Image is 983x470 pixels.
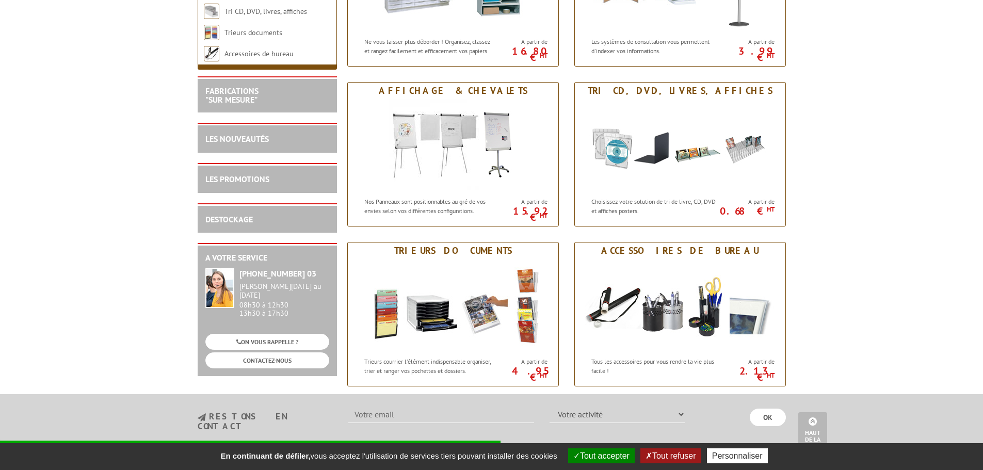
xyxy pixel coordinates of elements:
[495,358,547,366] span: A partir de
[540,371,547,380] sup: HT
[239,282,329,318] div: 08h30 à 12h30 13h30 à 17h30
[347,82,559,226] a: Affichage & Chevalets Affichage & Chevalets Nos Panneaux sont positionnables au gré de vos envies...
[358,259,549,352] img: Trieurs documents
[205,352,329,368] a: CONTACTEZ-NOUS
[717,368,775,380] p: 2.13 €
[585,99,776,192] img: Tri CD, DVD, livres, affiches
[591,357,719,375] p: Tous les accessoires pour vous rendre la vie plus facile !
[767,51,775,60] sup: HT
[767,205,775,214] sup: HT
[750,409,786,426] input: OK
[350,85,556,96] div: Affichage & Chevalets
[224,49,294,58] a: Accessoires de bureau
[490,48,547,60] p: 16.80 €
[798,412,827,455] a: Haut de la page
[490,208,547,220] p: 15.92 €
[568,448,635,463] button: Tout accepter
[348,406,534,423] input: Votre email
[205,86,259,105] a: FABRICATIONS"Sur Mesure"
[640,448,701,463] button: Tout refuser
[722,358,775,366] span: A partir de
[239,282,329,300] div: [PERSON_NAME][DATE] au [DATE]
[767,371,775,380] sup: HT
[224,28,282,37] a: Trieurs documents
[205,253,329,263] h2: A votre service
[198,412,333,430] h3: restons en contact
[350,245,556,256] div: Trieurs documents
[717,48,775,60] p: 3.99 €
[220,451,310,460] strong: En continuant de défiler,
[722,198,775,206] span: A partir de
[198,413,206,422] img: newsletter.jpg
[591,197,719,215] p: Choisissez votre solution de tri de livre, CD, DVD et affiches posters.
[347,242,559,386] a: Trieurs documents Trieurs documents Trieurs courrier l'élément indispensable organiser, trier et ...
[717,208,775,214] p: 0.68 €
[577,85,783,96] div: Tri CD, DVD, livres, affiches
[239,268,316,279] strong: [PHONE_NUMBER] 03
[205,268,234,308] img: widget-service.jpg
[540,211,547,220] sup: HT
[707,448,768,463] button: Personnaliser (fenêtre modale)
[540,51,547,60] sup: HT
[364,37,492,63] p: Ne vous laisser plus déborder ! Organisez, classez et rangez facilement et efficacement vos papie...
[364,357,492,375] p: Trieurs courrier l'élément indispensable organiser, trier et ranger vos pochettes et dossiers.
[490,368,547,380] p: 4.95 €
[574,242,786,386] a: Accessoires de bureau Accessoires de bureau Tous les accessoires pour vous rendre la vie plus fac...
[364,197,492,215] p: Nos Panneaux sont positionnables au gré de vos envies selon vos différentes configurations.
[205,134,269,144] a: LES NOUVEAUTÉS
[495,198,547,206] span: A partir de
[389,99,517,192] img: Affichage & Chevalets
[224,7,307,16] a: Tri CD, DVD, livres, affiches
[205,214,253,224] a: DESTOCKAGE
[577,245,783,256] div: Accessoires de bureau
[204,25,219,40] img: Trieurs documents
[591,37,719,55] p: Les systèmes de consultation vous permettent d'indexer vos informations.
[215,451,562,460] span: vous acceptez l'utilisation de services tiers pouvant installer des cookies
[495,38,547,46] span: A partir de
[574,82,786,226] a: Tri CD, DVD, livres, affiches Tri CD, DVD, livres, affiches Choisissez votre solution de tri de l...
[585,259,776,352] img: Accessoires de bureau
[205,334,329,350] a: ON VOUS RAPPELLE ?
[722,38,775,46] span: A partir de
[204,4,219,19] img: Tri CD, DVD, livres, affiches
[204,46,219,61] img: Accessoires de bureau
[205,174,269,184] a: LES PROMOTIONS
